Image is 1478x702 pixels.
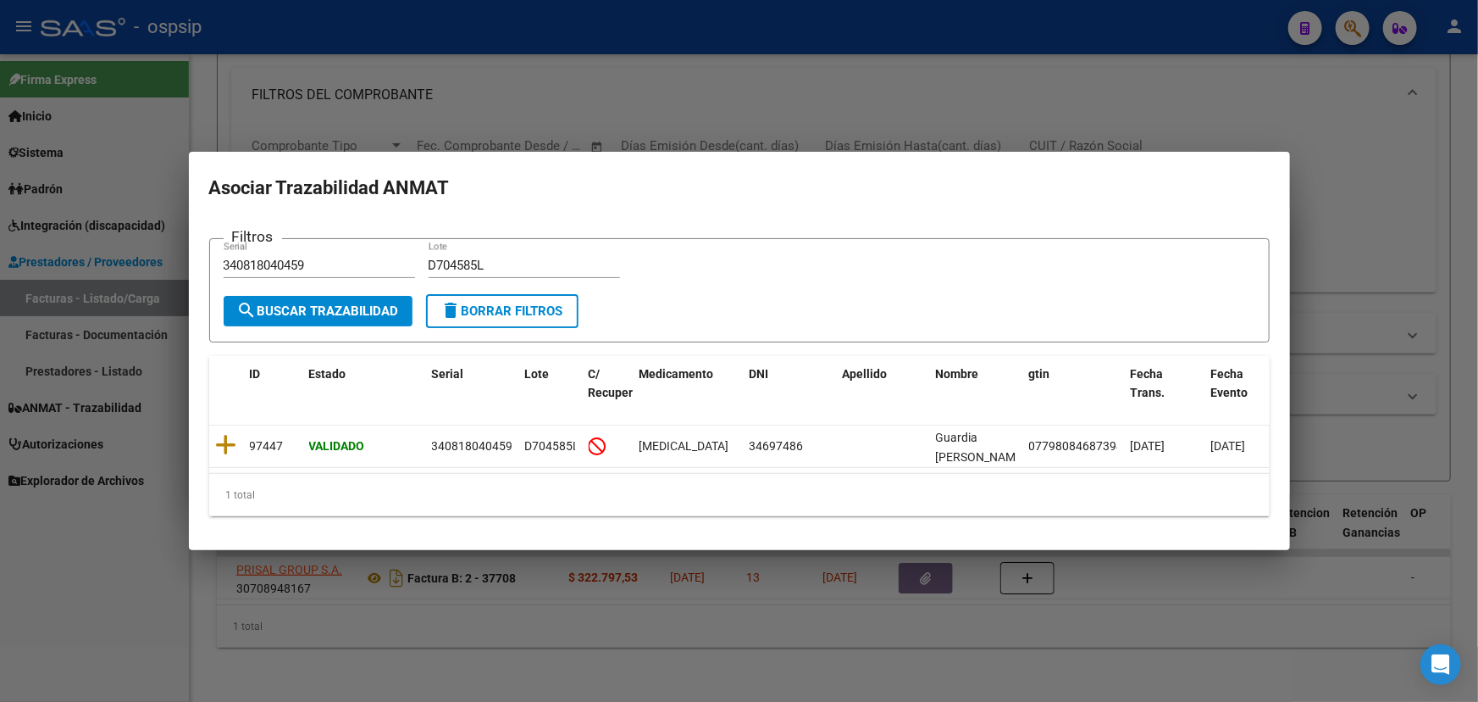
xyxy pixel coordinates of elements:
[836,356,929,431] datatable-header-cell: Apellido
[1204,356,1285,431] datatable-header-cell: Fecha Evento
[250,367,261,381] span: ID
[237,304,399,319] span: Buscar Trazabilidad
[237,300,257,320] mat-icon: search
[750,367,769,381] span: DNI
[1124,356,1204,431] datatable-header-cell: Fecha Trans.
[243,356,302,431] datatable-header-cell: ID
[1131,367,1165,400] span: Fecha Trans.
[843,367,888,381] span: Apellido
[582,356,633,431] datatable-header-cell: C/ Recupero
[441,304,563,319] span: Borrar Filtros
[936,431,1027,464] span: Guardia Fernanda Elizabet
[1131,439,1165,453] span: [DATE]
[1029,439,1124,453] span: 07798084687394
[518,356,582,431] datatable-header-cell: Lote
[639,367,714,381] span: Medicamento
[432,367,464,381] span: Serial
[432,439,513,453] span: 340818040459
[589,367,640,400] span: C/ Recupero
[1211,367,1248,400] span: Fecha Evento
[1420,644,1461,685] div: Open Intercom Messenger
[639,439,729,453] span: HUMALOG
[929,356,1022,431] datatable-header-cell: Nombre
[309,367,346,381] span: Estado
[425,356,518,431] datatable-header-cell: Serial
[309,439,365,453] strong: Validado
[936,367,979,381] span: Nombre
[224,296,412,326] button: Buscar Trazabilidad
[750,439,804,453] span: 34697486
[525,439,580,453] span: D704585L
[1029,367,1050,381] span: gtin
[250,439,284,453] span: 97447
[1022,356,1124,431] datatable-header-cell: gtin
[209,474,1270,516] div: 1 total
[633,356,743,431] datatable-header-cell: Medicamento
[302,356,425,431] datatable-header-cell: Estado
[1211,439,1246,453] span: [DATE]
[525,367,550,381] span: Lote
[209,172,1270,204] h2: Asociar Trazabilidad ANMAT
[426,294,578,328] button: Borrar Filtros
[743,356,836,431] datatable-header-cell: DNI
[441,300,462,320] mat-icon: delete
[224,226,282,248] h3: Filtros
